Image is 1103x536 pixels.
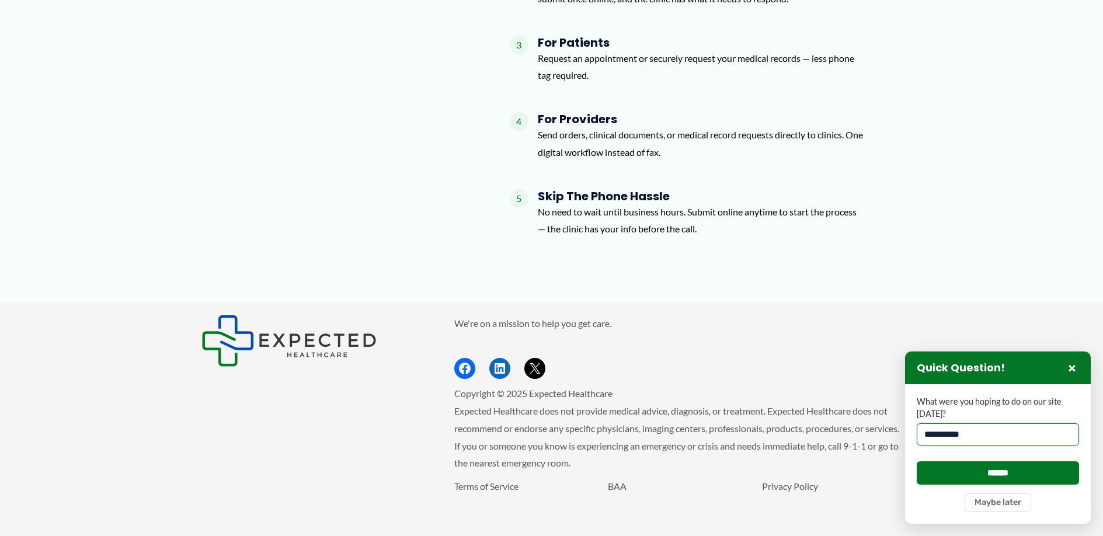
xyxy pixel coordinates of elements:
[538,126,865,161] p: Send orders, clinical documents, or medical record requests directly to clinics. One digital work...
[454,405,899,468] span: Expected Healthcare does not provide medical advice, diagnosis, or treatment. Expected Healthcare...
[538,203,865,238] p: No need to wait until business hours. Submit online anytime to start the process — the clinic has...
[510,36,528,54] span: 3
[917,396,1079,420] label: What were you hoping to do on our site [DATE]?
[201,315,377,367] img: Expected Healthcare Logo - side, dark font, small
[538,36,865,50] h4: For Patients
[538,189,865,203] h4: Skip the Phone Hassle
[510,189,528,208] span: 5
[201,315,425,367] aside: Footer Widget 1
[454,388,613,399] span: Copyright © 2025 Expected Healthcare
[917,361,1005,375] h3: Quick Question!
[538,50,865,84] p: Request an appointment or securely request your medical records — less phone tag required.
[510,112,528,131] span: 4
[454,478,902,521] aside: Footer Widget 3
[454,481,519,492] a: Terms of Service
[1065,361,1079,375] button: Close
[762,481,818,492] a: Privacy Policy
[454,315,902,332] p: We're on a mission to help you get care.
[608,481,627,492] a: BAA
[965,493,1031,512] button: Maybe later
[538,112,865,126] h4: For Providers
[454,315,902,380] aside: Footer Widget 2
